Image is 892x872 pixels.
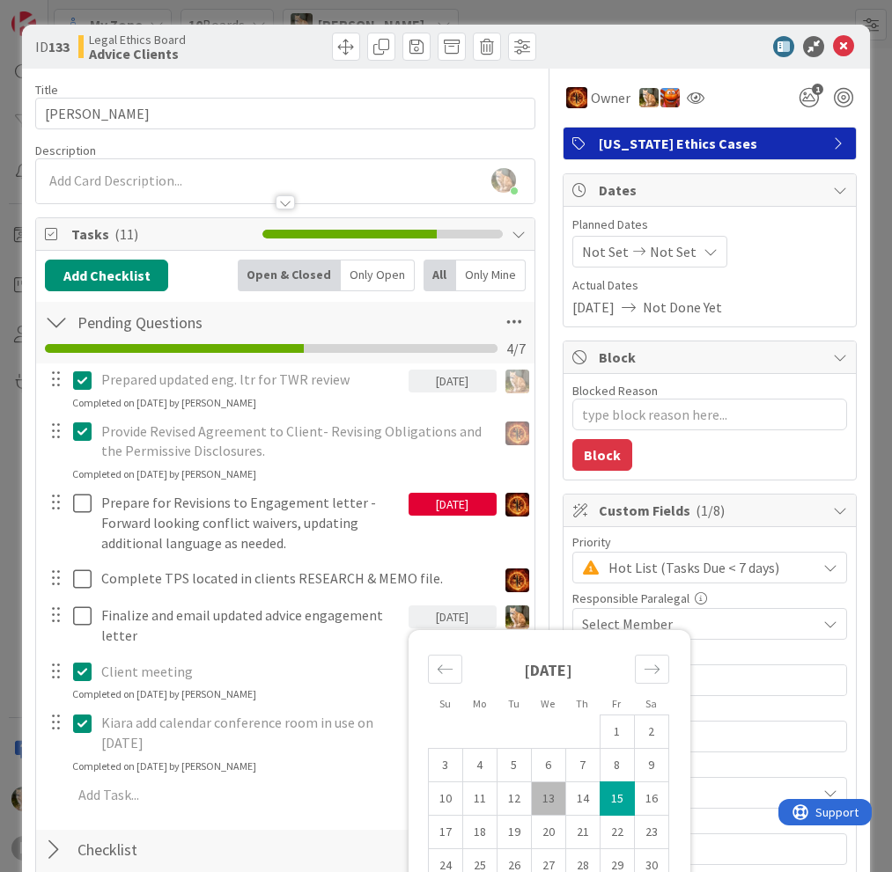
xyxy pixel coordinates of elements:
[582,241,629,262] span: Not Set
[101,493,402,553] p: Prepare for Revisions to Engagement letter - Forward looking conflict waivers, updating additiona...
[634,715,668,749] td: Saturday, 08/02/2025 12:00 PM
[531,749,565,782] td: Wednesday, 08/06/2025 12:00 PM
[634,782,668,816] td: Saturday, 08/16/2025 12:00 PM
[696,502,725,519] span: ( 1/8 )
[101,605,402,645] p: Finalize and email updated advice engagement letter
[506,338,526,359] span: 4 / 7
[45,260,168,291] button: Add Checklist
[35,143,96,158] span: Description
[71,223,254,245] span: Tasks
[600,816,634,849] td: Friday, 08/22/2025 12:00 PM
[572,297,615,318] span: [DATE]
[572,592,847,605] div: Responsible Paralegal
[505,421,529,445] img: TR
[645,697,657,710] small: Sa
[572,276,847,295] span: Actual Dates
[497,782,531,816] td: Tuesday, 08/12/2025 12:00 PM
[341,260,415,291] div: Only Open
[89,33,186,47] span: Legal Ethics Board
[565,816,600,849] td: Thursday, 08/21/2025 12:00 PM
[101,421,490,461] p: Provide Revised Agreement to Client- Revising Obligations and the Permissive Disclosures.
[439,697,451,710] small: Su
[424,260,456,291] div: All
[572,216,847,234] span: Planned Dates
[428,782,462,816] td: Sunday, 08/10/2025 12:00 PM
[505,605,529,629] img: SB
[72,466,256,482] div: Completed on [DATE] by [PERSON_NAME]
[71,834,387,866] input: Add Checklist...
[650,241,697,262] span: Not Set
[599,180,824,201] span: Dates
[505,493,529,517] img: TR
[600,782,634,816] td: Selected. Friday, 08/15/2025 12:00 PM
[572,817,847,830] div: Clio
[101,370,402,390] p: Prepared updated eng. ltr for TWR review
[48,38,70,55] b: 133
[462,782,497,816] td: Monday, 08/11/2025 12:00 PM
[599,500,824,521] span: Custom Fields
[497,749,531,782] td: Tuesday, 08/05/2025 12:00 PM
[582,665,837,695] input: MM/DD/YYYY
[572,649,847,661] div: Next Deadline
[35,36,70,57] span: ID
[428,655,462,684] div: Move backward to switch to the previous month.
[572,439,632,471] button: Block
[72,686,256,702] div: Completed on [DATE] by [PERSON_NAME]
[72,395,256,411] div: Completed on [DATE] by [PERSON_NAME]
[566,87,587,108] img: TR
[491,168,516,193] img: 617TWEHl5XwwB3fhoy6HJHj7GUoNkcMJ.jpeg
[497,816,531,849] td: Tuesday, 08/19/2025 12:00 PM
[456,260,526,291] div: Only Mine
[582,613,673,634] span: Select Member
[634,816,668,849] td: Saturday, 08/23/2025 12:00 PM
[101,568,490,589] p: Complete TPS located in clients RESEARCH & MEMO file.
[643,297,722,318] span: Not Done Yet
[71,306,387,338] input: Add Checklist...
[572,536,847,548] div: Priority
[812,84,823,95] span: 1
[473,697,486,710] small: Mo
[409,370,497,392] div: [DATE]
[35,98,534,129] input: type card name here...
[576,697,588,710] small: Th
[608,555,807,580] span: Hot List (Tasks Due < 7 days)
[37,3,80,24] span: Support
[639,88,659,107] img: SB
[462,749,497,782] td: Monday, 08/04/2025 12:00 PM
[505,568,529,592] img: TR
[114,225,138,243] span: ( 11 )
[35,82,58,98] label: Title
[409,493,497,516] div: [DATE]
[591,87,630,108] span: Owner
[565,782,600,816] td: Thursday, 08/14/2025 12:00 PM
[508,697,520,710] small: Tu
[565,749,600,782] td: Thursday, 08/07/2025 12:00 PM
[505,370,529,393] img: SB
[612,697,621,710] small: Fr
[89,47,186,61] b: Advice Clients
[238,260,341,291] div: Open & Closed
[101,713,402,752] p: Kiara add calendar conference room in use on [DATE]
[101,662,402,682] p: Client meeting
[531,816,565,849] td: Wednesday, 08/20/2025 12:00 PM
[531,782,565,816] td: Wednesday, 08/13/2025 12:00 PM
[428,749,462,782] td: Sunday, 08/03/2025 12:00 PM
[635,655,669,684] div: Move forward to switch to the next month.
[634,749,668,782] td: Saturday, 08/09/2025 12:00 PM
[599,133,824,154] span: [US_STATE] Ethics Cases
[582,780,807,805] span: Not Set
[72,758,256,774] div: Completed on [DATE] by [PERSON_NAME]
[572,383,658,399] label: Blocked Reason
[600,715,634,749] td: Friday, 08/01/2025 12:00 PM
[572,761,847,773] div: Task Size
[660,88,680,107] img: KA
[524,660,572,680] strong: [DATE]
[428,816,462,849] td: Sunday, 08/17/2025 12:00 PM
[599,347,824,368] span: Block
[409,605,497,628] div: [DATE]
[541,697,555,710] small: We
[462,816,497,849] td: Monday, 08/18/2025 12:00 PM
[600,749,634,782] td: Friday, 08/08/2025 12:00 PM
